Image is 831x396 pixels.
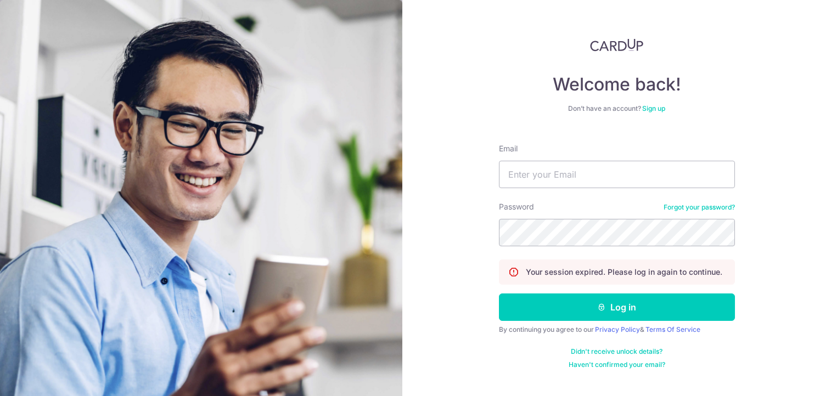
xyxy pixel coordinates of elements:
a: Forgot your password? [664,203,735,212]
a: Sign up [642,104,665,112]
img: CardUp Logo [590,38,644,52]
a: Privacy Policy [595,325,640,333]
input: Enter your Email [499,161,735,188]
h4: Welcome back! [499,73,735,95]
label: Email [499,143,518,154]
a: Haven't confirmed your email? [569,360,665,369]
div: By continuing you agree to our & [499,325,735,334]
button: Log in [499,293,735,321]
p: Your session expired. Please log in again to continue. [526,267,722,278]
label: Password [499,201,534,212]
div: Don’t have an account? [499,104,735,113]
a: Terms Of Service [645,325,700,333]
a: Didn't receive unlock details? [571,347,662,356]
